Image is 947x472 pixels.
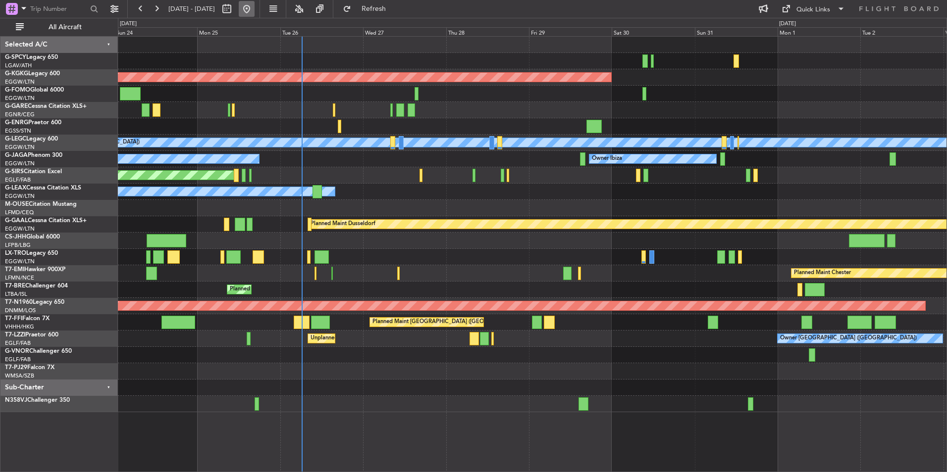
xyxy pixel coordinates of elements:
a: EGNR/CEG [5,111,35,118]
a: EGGW/LTN [5,143,35,151]
a: G-KGKGLegacy 600 [5,71,60,77]
div: Tue 26 [280,27,363,36]
a: LTBA/ISL [5,290,27,298]
a: CS-JHHGlobal 6000 [5,234,60,240]
div: Planned Maint Warsaw ([GEOGRAPHIC_DATA]) [230,282,349,297]
div: Mon 1 [778,27,860,36]
a: T7-EMIHawker 900XP [5,267,65,273]
a: LGAV/ATH [5,62,32,69]
a: T7-LZZIPraetor 600 [5,332,58,338]
span: T7-FFI [5,316,22,322]
a: T7-BREChallenger 604 [5,283,68,289]
span: T7-EMI [5,267,24,273]
span: G-LEGC [5,136,26,142]
a: EGGW/LTN [5,160,35,167]
a: EGLF/FAB [5,339,31,347]
a: EGSS/STN [5,127,31,135]
a: T7-N1960Legacy 650 [5,299,64,305]
button: All Aircraft [11,19,107,35]
a: N358VJChallenger 350 [5,397,70,403]
a: M-OUSECitation Mustang [5,201,77,207]
a: G-SPCYLegacy 650 [5,54,58,60]
a: G-GAALCessna Citation XLS+ [5,218,87,224]
span: G-GAAL [5,218,28,224]
span: G-VNOR [5,348,29,354]
a: LX-TROLegacy 650 [5,250,58,256]
span: [DATE] - [DATE] [168,4,215,13]
span: Refresh [353,5,395,12]
span: G-LEAX [5,185,26,191]
a: LFPB/LBG [5,241,31,249]
a: G-LEGCLegacy 600 [5,136,58,142]
a: G-FOMOGlobal 6000 [5,87,64,93]
div: Planned Maint [GEOGRAPHIC_DATA] ([GEOGRAPHIC_DATA] Intl) [372,315,538,330]
div: Planned Maint Dusseldorf [311,217,375,232]
span: G-ENRG [5,120,28,126]
span: T7-BRE [5,283,25,289]
span: G-SIRS [5,169,24,175]
span: N358VJ [5,397,27,403]
a: EGLF/FAB [5,356,31,363]
a: G-VNORChallenger 650 [5,348,72,354]
div: Mon 25 [197,27,280,36]
span: G-SPCY [5,54,26,60]
a: EGGW/LTN [5,258,35,265]
button: Quick Links [777,1,850,17]
span: T7-LZZI [5,332,25,338]
div: Wed 27 [363,27,446,36]
span: G-KGKG [5,71,28,77]
a: EGGW/LTN [5,94,35,102]
div: Sun 24 [114,27,197,36]
div: Tue 2 [860,27,943,36]
div: Sat 30 [612,27,694,36]
a: G-SIRSCitation Excel [5,169,62,175]
a: EGGW/LTN [5,192,35,200]
button: Refresh [338,1,398,17]
a: G-LEAXCessna Citation XLS [5,185,81,191]
div: Owner [GEOGRAPHIC_DATA] ([GEOGRAPHIC_DATA]) [780,331,917,346]
a: EGGW/LTN [5,78,35,86]
div: Fri 29 [529,27,612,36]
a: VHHH/HKG [5,323,34,330]
input: Trip Number [30,1,87,16]
span: G-GARE [5,103,28,109]
a: T7-PJ29Falcon 7X [5,365,54,371]
div: [DATE] [120,20,137,28]
span: G-FOMO [5,87,30,93]
a: DNMM/LOS [5,307,36,314]
div: Owner Ibiza [592,151,622,166]
div: [DATE] [779,20,796,28]
span: LX-TRO [5,250,26,256]
div: Quick Links [796,5,830,15]
span: G-JAGA [5,152,28,158]
a: G-JAGAPhenom 300 [5,152,62,158]
div: Thu 28 [446,27,529,36]
div: Sun 31 [695,27,778,36]
a: EGLF/FAB [5,176,31,184]
a: G-GARECessna Citation XLS+ [5,103,87,109]
a: LFMD/CEQ [5,209,34,216]
span: T7-N1960 [5,299,33,305]
span: CS-JHH [5,234,26,240]
div: Planned Maint Chester [794,266,851,281]
span: T7-PJ29 [5,365,27,371]
span: M-OUSE [5,201,29,207]
a: G-ENRGPraetor 600 [5,120,61,126]
a: LFMN/NCE [5,274,34,282]
a: T7-FFIFalcon 7X [5,316,50,322]
div: Unplanned Maint [GEOGRAPHIC_DATA] ([GEOGRAPHIC_DATA]) [311,331,473,346]
a: EGGW/LTN [5,225,35,233]
a: WMSA/SZB [5,372,34,379]
span: All Aircraft [26,24,105,31]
